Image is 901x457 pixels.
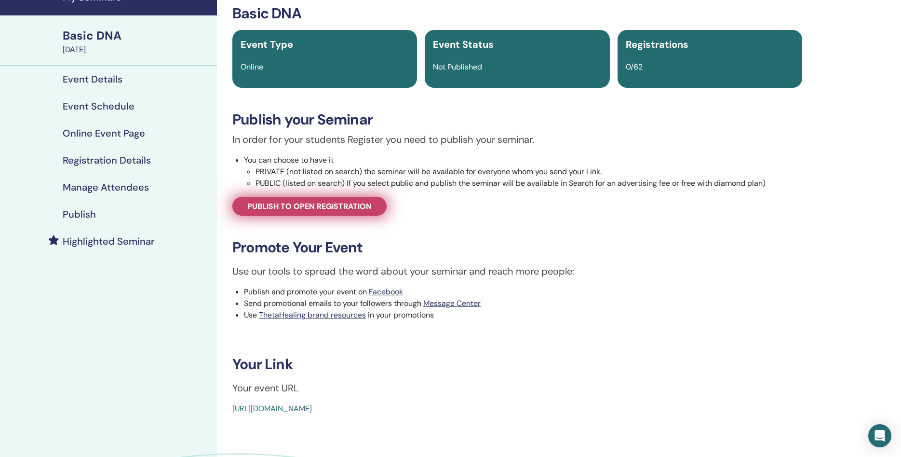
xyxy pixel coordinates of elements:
[63,127,145,139] h4: Online Event Page
[63,154,151,166] h4: Registration Details
[63,181,149,193] h4: Manage Attendees
[244,309,802,321] li: Use in your promotions
[232,132,802,147] p: In order for your students Register you need to publish your seminar.
[244,286,802,298] li: Publish and promote your event on
[868,424,891,447] div: Open Intercom Messenger
[433,62,482,72] span: Not Published
[63,44,211,55] div: [DATE]
[423,298,481,308] a: Message Center
[244,298,802,309] li: Send promotional emails to your followers through
[232,403,312,414] a: [URL][DOMAIN_NAME]
[63,100,134,112] h4: Event Schedule
[241,38,293,51] span: Event Type
[244,154,802,189] li: You can choose to have it
[256,178,802,189] li: PUBLIC (listed on search) If you select public and publish the seminar will be available in Searc...
[63,28,211,44] div: Basic DNA
[259,310,366,320] a: ThetaHealing brand resources
[256,166,802,178] li: PRIVATE (not listed on search) the seminar will be available for everyone whom you send your Link.
[232,239,802,256] h3: Promote Your Event
[433,38,494,51] span: Event Status
[247,201,372,211] span: Publish to open registration
[57,28,217,55] a: Basic DNA[DATE]
[626,62,643,72] span: 0/62
[63,208,96,220] h4: Publish
[232,5,802,22] h3: Basic DNA
[241,62,263,72] span: Online
[232,381,802,395] p: Your event URL
[63,235,155,247] h4: Highlighted Seminar
[232,197,387,216] a: Publish to open registration
[232,111,802,128] h3: Publish your Seminar
[232,264,802,278] p: Use our tools to spread the word about your seminar and reach more people:
[63,73,122,85] h4: Event Details
[369,287,403,297] a: Facebook
[626,38,688,51] span: Registrations
[232,356,802,373] h3: Your Link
